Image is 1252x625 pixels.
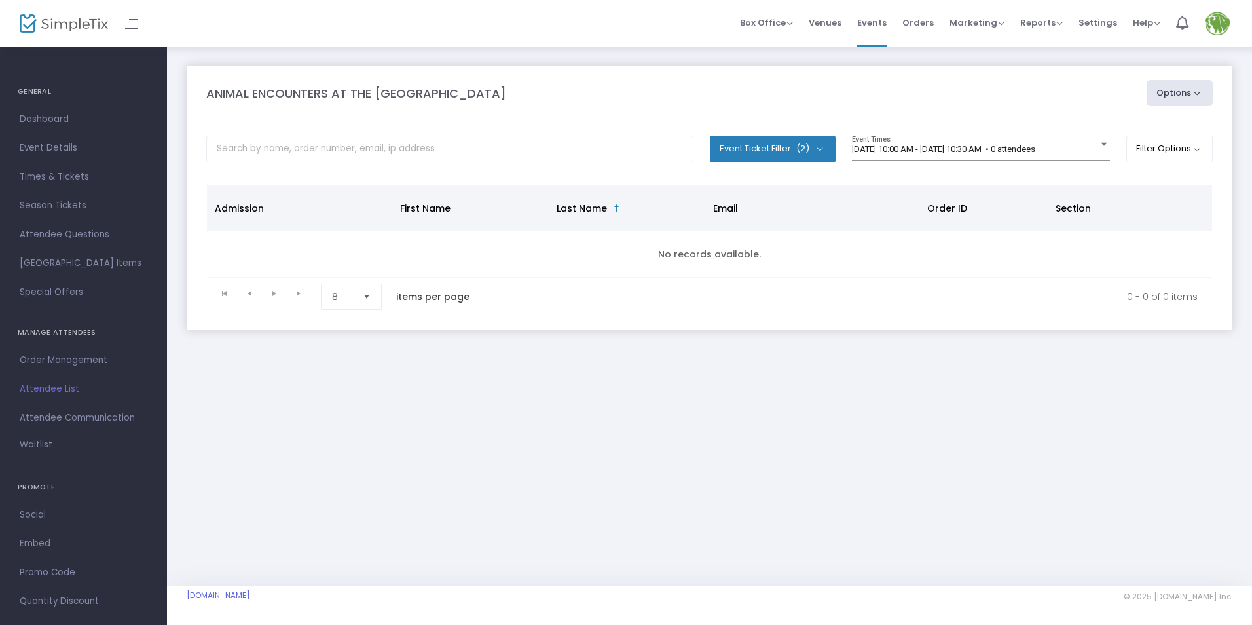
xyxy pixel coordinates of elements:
span: Settings [1078,6,1117,39]
span: Events [857,6,887,39]
span: Event Details [20,140,147,157]
h4: MANAGE ATTENDEES [18,320,149,346]
button: Options [1147,80,1213,106]
span: Last Name [557,202,607,215]
span: Times & Tickets [20,168,147,185]
h4: PROMOTE [18,474,149,501]
span: Order Management [20,352,147,369]
span: © 2025 [DOMAIN_NAME] Inc. [1124,592,1232,602]
span: Quantity Discount [20,593,147,610]
span: Email [713,202,738,215]
span: Season Tickets [20,197,147,214]
span: [GEOGRAPHIC_DATA] Items [20,255,147,272]
span: Special Offers [20,284,147,301]
span: Venues [809,6,841,39]
label: items per page [396,290,469,303]
span: Attendee List [20,381,147,398]
m-panel-title: ANIMAL ENCOUNTERS AT THE [GEOGRAPHIC_DATA] [206,85,506,102]
button: Select [358,284,376,309]
a: [DOMAIN_NAME] [187,590,250,601]
span: Social [20,506,147,523]
span: [DATE] 10:00 AM - [DATE] 10:30 AM • 0 attendees [852,144,1035,154]
span: First Name [400,202,451,215]
span: Admission [215,202,264,215]
div: Data table [207,185,1212,278]
span: Attendee Questions [20,226,147,243]
span: Orders [902,6,934,39]
span: Section [1056,202,1091,215]
span: Embed [20,535,147,552]
span: Dashboard [20,111,147,128]
h4: GENERAL [18,79,149,105]
kendo-pager-info: 0 - 0 of 0 items [497,284,1198,310]
span: Help [1133,16,1160,29]
td: No records available. [207,231,1212,278]
input: Search by name, order number, email, ip address [206,136,693,162]
span: Box Office [740,16,793,29]
span: 8 [332,290,352,303]
span: Promo Code [20,564,147,581]
span: Order ID [927,202,967,215]
span: Sortable [612,203,622,214]
button: Filter Options [1126,136,1213,162]
span: Reports [1020,16,1063,29]
span: Attendee Communication [20,409,147,426]
span: (2) [796,143,809,154]
span: Waitlist [20,438,52,451]
span: Marketing [949,16,1004,29]
button: Event Ticket Filter(2) [710,136,836,162]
